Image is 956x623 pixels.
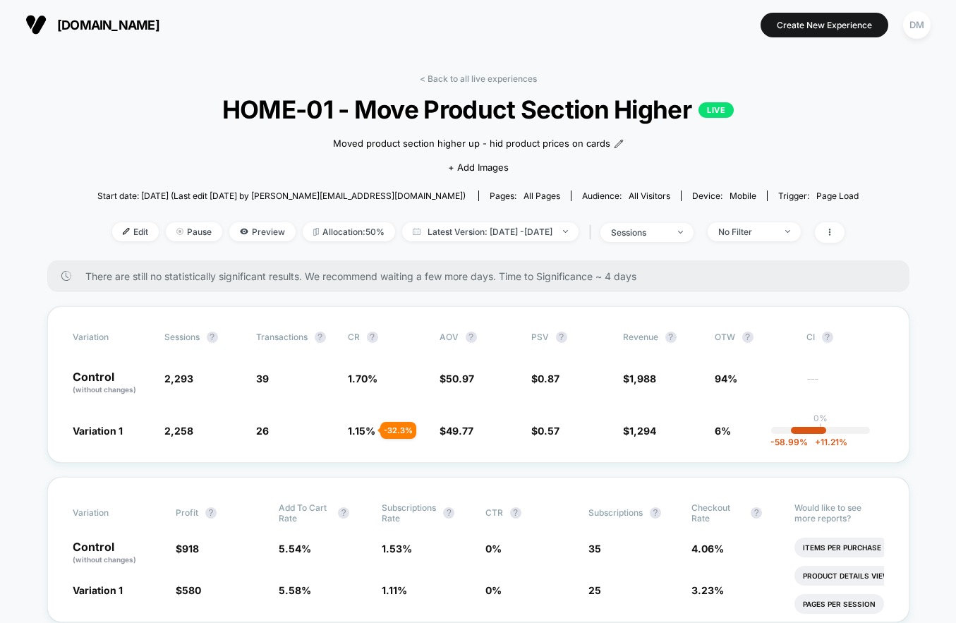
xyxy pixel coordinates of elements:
[176,228,183,235] img: end
[730,190,756,201] span: mobile
[446,425,473,437] span: 49.77
[73,584,123,596] span: Variation 1
[806,375,884,395] span: ---
[718,226,775,237] div: No Filter
[57,18,159,32] span: [DOMAIN_NAME]
[164,373,193,385] span: 2,293
[490,190,560,201] div: Pages:
[806,332,884,343] span: CI
[413,228,420,235] img: calendar
[681,190,767,201] span: Device:
[25,14,47,35] img: Visually logo
[588,543,601,555] span: 35
[794,566,924,586] li: Product Details Views Rate
[715,332,792,343] span: OTW
[256,373,269,385] span: 39
[531,373,559,385] span: $
[73,541,162,565] p: Control
[73,371,150,395] p: Control
[623,332,658,342] span: Revenue
[440,373,474,385] span: $
[85,270,881,282] span: There are still no statistically significant results. We recommend waiting a few more days . Time...
[380,422,416,439] div: - 32.3 %
[899,11,935,40] button: DM
[691,502,744,524] span: Checkout Rate
[21,13,164,36] button: [DOMAIN_NAME]
[698,102,734,118] p: LIVE
[629,190,670,201] span: All Visitors
[256,332,308,342] span: Transactions
[207,332,218,343] button: ?
[611,227,667,238] div: sessions
[822,332,833,343] button: ?
[382,502,436,524] span: Subscriptions Rate
[678,231,683,234] img: end
[813,413,828,423] p: 0%
[182,584,201,596] span: 580
[485,543,502,555] span: 0 %
[623,373,656,385] span: $
[691,543,724,555] span: 4.06 %
[629,373,656,385] span: 1,988
[665,332,677,343] button: ?
[348,373,377,385] span: 1.70 %
[510,507,521,519] button: ?
[164,425,193,437] span: 2,258
[794,502,883,524] p: Would like to see more reports?
[176,584,201,596] span: $
[123,228,130,235] img: edit
[742,332,754,343] button: ?
[903,11,931,39] div: DM
[563,230,568,233] img: end
[348,332,360,342] span: CR
[808,437,847,447] span: 11.21 %
[256,425,269,437] span: 26
[531,425,559,437] span: $
[586,222,600,243] span: |
[770,437,808,447] span: -58.99 %
[382,543,412,555] span: 1.53 %
[440,425,473,437] span: $
[531,332,549,342] span: PSV
[176,507,198,518] span: Profit
[785,230,790,233] img: end
[279,502,331,524] span: Add To Cart Rate
[315,332,326,343] button: ?
[176,543,199,555] span: $
[761,13,888,37] button: Create New Experience
[313,228,319,236] img: rebalance
[367,332,378,343] button: ?
[623,425,656,437] span: $
[588,584,601,596] span: 25
[538,425,559,437] span: 0.57
[485,507,503,518] span: CTR
[73,385,136,394] span: (without changes)
[816,190,859,201] span: Page Load
[338,507,349,519] button: ?
[485,584,502,596] span: 0 %
[97,190,466,201] span: Start date: [DATE] (Last edit [DATE] by [PERSON_NAME][EMAIL_ADDRESS][DOMAIN_NAME])
[420,73,537,84] a: < Back to all live experiences
[524,190,560,201] span: all pages
[650,507,661,519] button: ?
[402,222,579,241] span: Latest Version: [DATE] - [DATE]
[819,423,822,434] p: |
[73,502,150,524] span: Variation
[715,425,731,437] span: 6%
[448,162,509,173] span: + Add Images
[182,543,199,555] span: 918
[229,222,296,241] span: Preview
[279,543,311,555] span: 5.54 %
[691,584,724,596] span: 3.23 %
[751,507,762,519] button: ?
[446,373,474,385] span: 50.97
[303,222,395,241] span: Allocation: 50%
[588,507,643,518] span: Subscriptions
[556,332,567,343] button: ?
[715,373,737,385] span: 94%
[778,190,859,201] div: Trigger:
[73,555,136,564] span: (without changes)
[443,507,454,519] button: ?
[205,507,217,519] button: ?
[135,95,821,124] span: HOME-01 - Move Product Section Higher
